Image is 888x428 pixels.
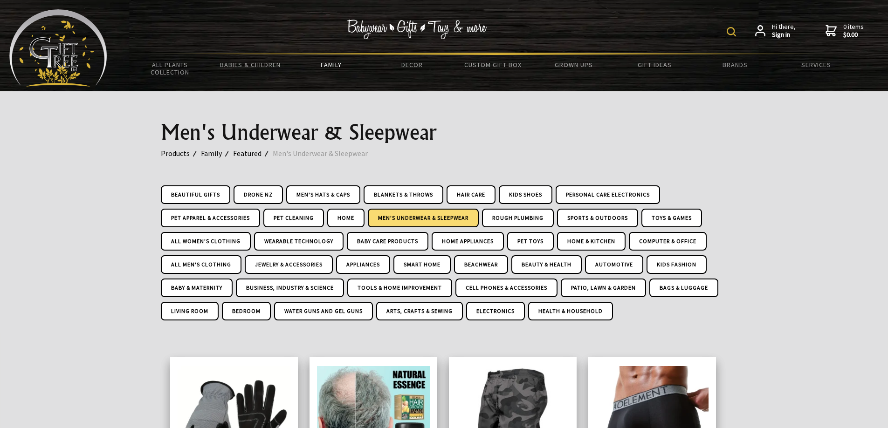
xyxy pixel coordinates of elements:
h1: Men's Underwear & Sleepwear [161,121,728,143]
a: Family [291,55,372,75]
a: Bedroom [222,302,271,320]
a: Rough Plumbing [482,209,554,227]
a: Pet Toys [507,232,554,251]
a: Business, Industry & Science [236,279,344,297]
a: Blankets & Throws [364,185,443,204]
a: Baby & Maternity [161,279,233,297]
a: Home [327,209,365,227]
a: Men's Underwear & Sleepwear [273,147,379,159]
strong: $0.00 [843,31,864,39]
a: Hi there,Sign in [755,23,796,39]
a: Beautiful Gifts [161,185,230,204]
a: Featured [233,147,273,159]
a: All Men's Clothing [161,255,241,274]
a: Beachwear [454,255,508,274]
a: Decor [372,55,452,75]
a: water guns and gel guns [274,302,373,320]
a: Beauty & Health [511,255,582,274]
span: Hi there, [772,23,796,39]
a: Custom Gift Box [453,55,533,75]
strong: Sign in [772,31,796,39]
a: Drone NZ [234,185,283,204]
a: Family [201,147,233,159]
a: Sports & Outdoors [557,209,638,227]
a: 0 items$0.00 [826,23,864,39]
a: Personal Care Electronics [556,185,660,204]
a: Arts, Crafts & Sewing [376,302,463,320]
a: Products [161,147,201,159]
a: Hair Care [447,185,496,204]
a: All Plants Collection [130,55,210,82]
a: Gift Ideas [614,55,695,75]
span: 0 items [843,22,864,39]
a: Babies & Children [210,55,291,75]
a: Pet Apparel & Accessories [161,209,260,227]
a: Wearable Technology [254,232,344,251]
a: Grown Ups [533,55,614,75]
a: Men's Underwear & Sleepwear [368,209,479,227]
a: Appliances [336,255,390,274]
a: Kids Fashion [647,255,707,274]
a: Patio, Lawn & Garden [561,279,646,297]
a: Health & Household [528,302,613,320]
a: Electronics [466,302,525,320]
a: Kids Shoes [499,185,552,204]
a: Brands [695,55,776,75]
a: Toys & Games [641,209,702,227]
a: Home & Kitchen [557,232,626,251]
a: Men's Hats & Caps [286,185,360,204]
a: Computer & Office [629,232,707,251]
a: Smart Home [393,255,451,274]
a: Cell Phones & Accessories [455,279,558,297]
a: Bags & Luggage [649,279,718,297]
a: Home Appliances [432,232,504,251]
a: Automotive [585,255,643,274]
a: Baby care Products [347,232,428,251]
a: Pet Cleaning [263,209,324,227]
img: Babyware - Gifts - Toys and more... [9,9,107,87]
a: All Women's Clothing [161,232,251,251]
a: Jewelry & Accessories [245,255,333,274]
img: product search [727,27,736,36]
img: Babywear - Gifts - Toys & more [347,20,487,39]
a: Services [776,55,856,75]
a: Living room [161,302,219,320]
a: Tools & Home Improvement [347,279,452,297]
